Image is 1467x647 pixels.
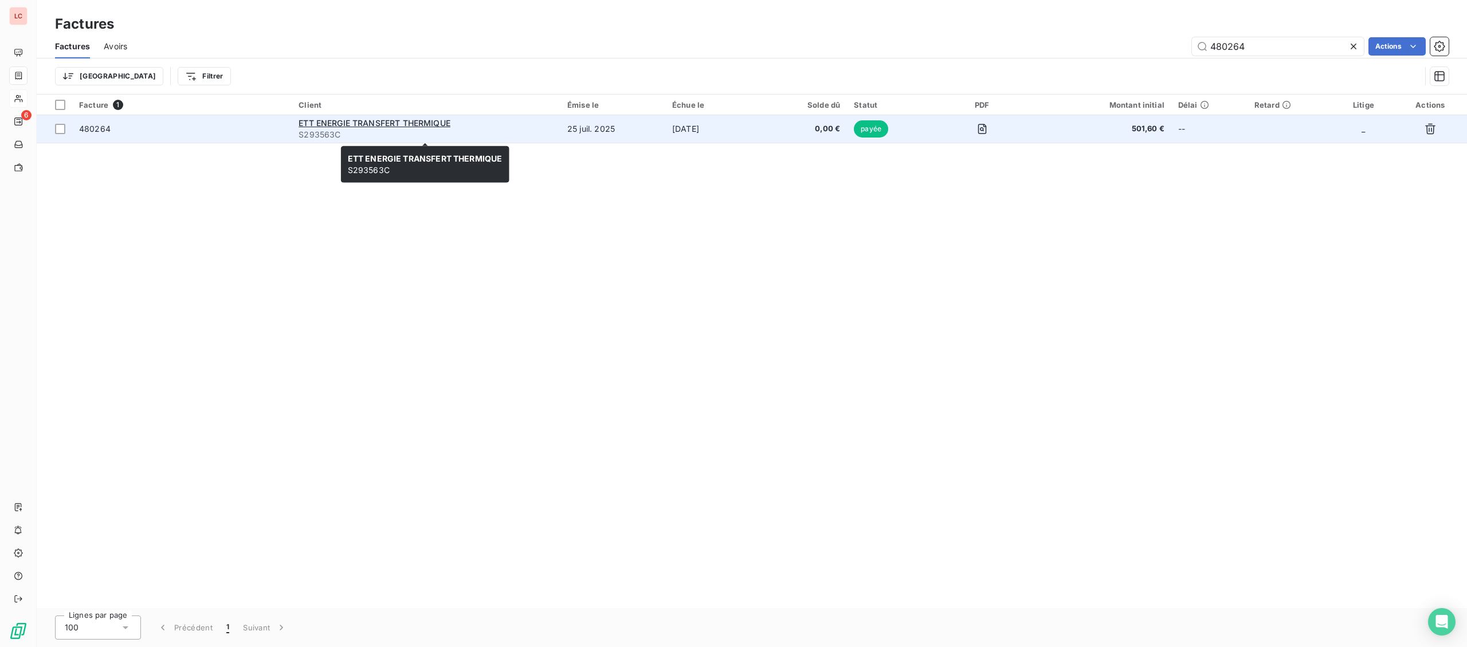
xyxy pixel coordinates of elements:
[1037,123,1164,135] span: 501,60 €
[65,622,79,633] span: 100
[854,120,888,138] span: payée
[55,67,163,85] button: [GEOGRAPHIC_DATA]
[226,622,229,633] span: 1
[236,615,294,640] button: Suivant
[1362,124,1365,134] span: _
[79,124,111,134] span: 480264
[672,100,760,109] div: Échue le
[21,110,32,120] span: 6
[774,100,840,109] div: Solde dû
[1178,100,1241,109] div: Délai
[79,100,108,109] span: Facture
[1037,100,1164,109] div: Montant initial
[1171,115,1248,143] td: --
[299,129,554,140] span: S293563C
[1400,100,1460,109] div: Actions
[55,14,114,34] h3: Factures
[104,41,127,52] span: Avoirs
[348,154,503,163] span: ETT ENERGIE TRANSFERT THERMIQUE
[774,123,840,135] span: 0,00 €
[178,67,230,85] button: Filtrer
[299,100,554,109] div: Client
[854,100,927,109] div: Statut
[941,100,1023,109] div: PDF
[299,118,450,128] span: ETT ENERGIE TRANSFERT THERMIQUE
[1368,37,1426,56] button: Actions
[1428,608,1456,636] div: Open Intercom Messenger
[1340,100,1386,109] div: Litige
[55,41,90,52] span: Factures
[9,7,28,25] div: LC
[150,615,219,640] button: Précédent
[665,115,767,143] td: [DATE]
[348,154,503,175] span: S293563C
[567,100,658,109] div: Émise le
[1254,100,1327,109] div: Retard
[219,615,236,640] button: 1
[113,100,123,110] span: 1
[9,622,28,640] img: Logo LeanPay
[1192,37,1364,56] input: Rechercher
[560,115,665,143] td: 25 juil. 2025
